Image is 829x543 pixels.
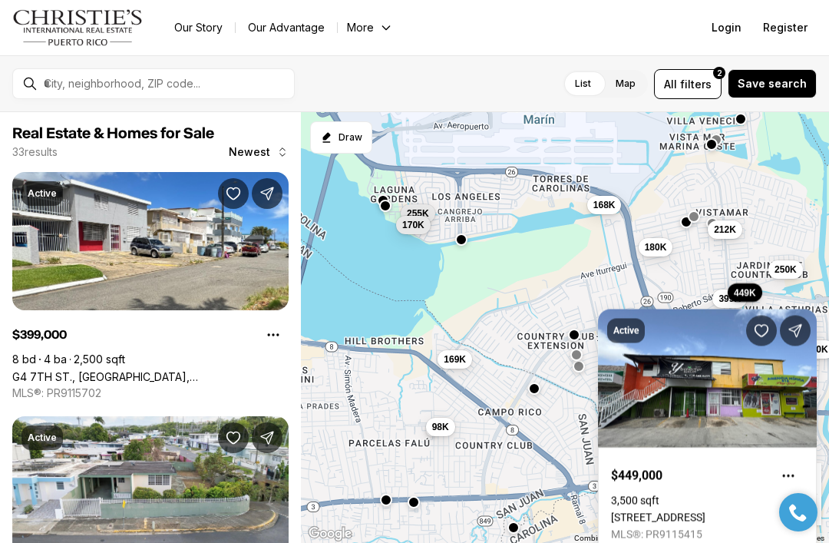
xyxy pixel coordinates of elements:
[587,196,622,214] button: 168K
[728,283,762,302] button: 449K
[229,146,270,158] span: Newest
[220,137,298,167] button: Newest
[28,432,57,444] p: Active
[396,216,431,234] button: 170K
[639,238,673,257] button: 180K
[563,70,603,98] label: List
[773,461,804,492] button: Property options
[717,67,722,79] span: 2
[680,76,712,92] span: filters
[754,12,817,43] button: Register
[12,370,289,383] a: G4 7TH ST., CASTELLANA GARDENS DEV., CAROLINA PR, 00983
[12,146,58,158] p: 33 results
[252,422,282,453] button: Share Property
[407,207,429,220] span: 255K
[708,220,742,239] button: 212K
[734,286,756,299] span: 449K
[775,263,797,276] span: 250K
[664,76,677,92] span: All
[806,343,828,356] span: 270K
[12,9,144,46] img: logo
[702,12,751,43] button: Login
[432,421,449,433] span: 98K
[712,22,741,34] span: Login
[218,422,249,453] button: Save Property: 828 GUADALUPE
[603,70,648,98] label: Map
[611,512,705,524] a: A13 GALICIA AVE., CASTELLANA GARDENS DEV., CAROLINA PR, 00983
[438,350,472,369] button: 169K
[402,219,424,231] span: 170K
[28,187,57,200] p: Active
[12,126,214,141] span: Real Estate & Homes for Sale
[401,204,435,223] button: 255K
[714,223,736,236] span: 212K
[162,17,235,38] a: Our Story
[252,178,282,209] button: Share Property
[310,121,372,154] button: Start drawing
[738,78,807,90] span: Save search
[236,17,337,38] a: Our Advantage
[645,241,667,253] span: 180K
[593,199,616,211] span: 168K
[338,17,402,38] button: More
[444,353,466,366] span: 169K
[218,178,249,209] button: Save Property: G4 7TH ST., CASTELLANA GARDENS DEV.
[768,260,803,279] button: 250K
[426,418,455,436] button: 98K
[258,320,289,350] button: Property options
[763,22,808,34] span: Register
[654,69,722,99] button: Allfilters2
[746,316,777,346] button: Save Property: A13 GALICIA AVE., CASTELLANA GARDENS DEV.
[780,316,811,346] button: Share Property
[728,69,817,98] button: Save search
[613,325,639,337] p: Active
